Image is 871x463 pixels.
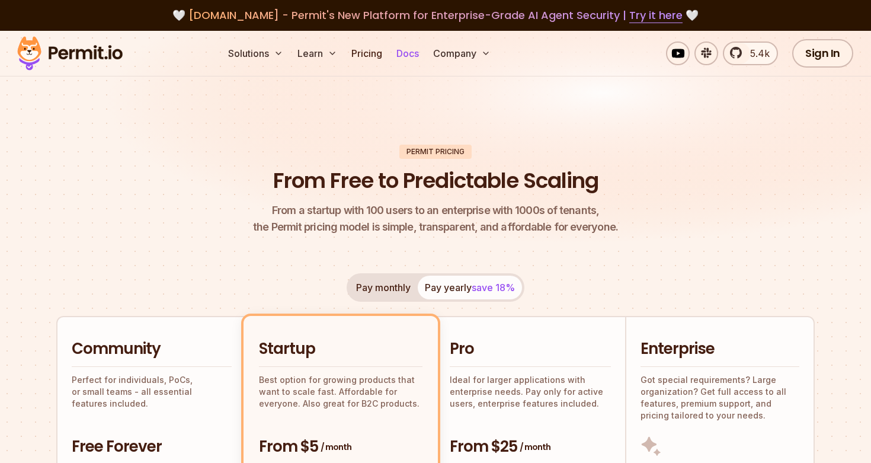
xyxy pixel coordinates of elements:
[428,41,495,65] button: Company
[72,374,232,410] p: Perfect for individuals, PoCs, or small teams - all essential features included.
[743,46,770,60] span: 5.4k
[259,436,422,458] h3: From $5
[293,41,342,65] button: Learn
[792,39,853,68] a: Sign In
[28,7,843,24] div: 🤍 🤍
[273,166,598,196] h1: From Free to Predictable Scaling
[223,41,288,65] button: Solutions
[72,436,232,458] h3: Free Forever
[12,33,128,74] img: Permit logo
[259,339,422,360] h2: Startup
[723,41,778,65] a: 5.4k
[321,441,351,453] span: / month
[450,436,611,458] h3: From $25
[188,8,683,23] span: [DOMAIN_NAME] - Permit's New Platform for Enterprise-Grade AI Agent Security |
[392,41,424,65] a: Docs
[629,8,683,23] a: Try it here
[641,374,799,422] p: Got special requirements? Large organization? Get full access to all features, premium support, a...
[253,202,618,235] p: the Permit pricing model is simple, transparent, and affordable for everyone.
[253,202,618,219] span: From a startup with 100 users to an enterprise with 1000s of tenants,
[450,374,611,410] p: Ideal for larger applications with enterprise needs. Pay only for active users, enterprise featur...
[641,339,799,360] h2: Enterprise
[347,41,387,65] a: Pricing
[450,339,611,360] h2: Pro
[399,145,472,159] div: Permit Pricing
[259,374,422,410] p: Best option for growing products that want to scale fast. Affordable for everyone. Also great for...
[520,441,550,453] span: / month
[72,339,232,360] h2: Community
[349,276,418,299] button: Pay monthly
